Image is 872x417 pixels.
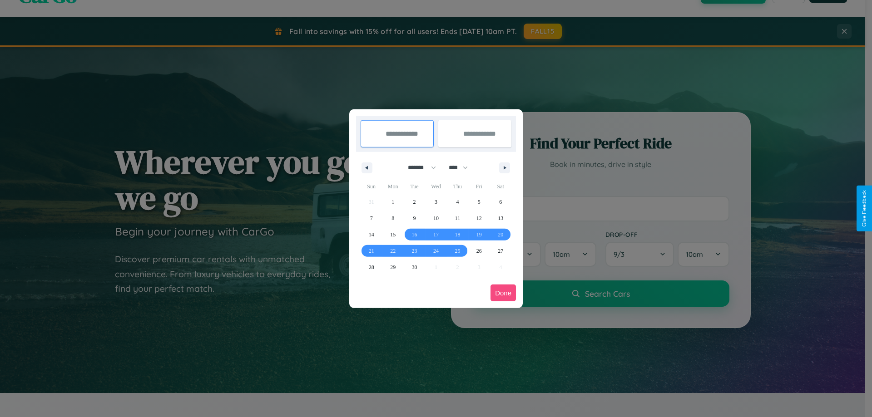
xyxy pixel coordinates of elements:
span: 10 [433,210,439,226]
button: 24 [425,243,446,259]
span: 5 [478,194,481,210]
span: 2 [413,194,416,210]
span: 13 [498,210,503,226]
button: 2 [404,194,425,210]
button: 22 [382,243,403,259]
button: 20 [490,226,511,243]
span: 3 [435,194,437,210]
button: Done [490,285,516,301]
span: Mon [382,179,403,194]
span: 4 [456,194,459,210]
span: 19 [476,226,482,243]
span: Sun [361,179,382,194]
button: 10 [425,210,446,226]
button: 29 [382,259,403,275]
span: Fri [468,179,490,194]
span: 23 [412,243,417,259]
span: 28 [369,259,374,275]
span: 16 [412,226,417,243]
span: Tue [404,179,425,194]
span: 24 [433,243,439,259]
button: 17 [425,226,446,243]
button: 23 [404,243,425,259]
span: 8 [391,210,394,226]
span: 26 [476,243,482,259]
span: 27 [498,243,503,259]
span: 22 [390,243,396,259]
button: 28 [361,259,382,275]
button: 9 [404,210,425,226]
button: 25 [447,243,468,259]
button: 12 [468,210,490,226]
button: 16 [404,226,425,243]
span: 6 [499,194,502,210]
button: 13 [490,210,511,226]
button: 1 [382,194,403,210]
span: Sat [490,179,511,194]
span: 1 [391,194,394,210]
span: 9 [413,210,416,226]
span: 29 [390,259,396,275]
span: Thu [447,179,468,194]
button: 5 [468,194,490,210]
div: Give Feedback [861,190,867,227]
button: 15 [382,226,403,243]
span: 11 [455,210,461,226]
button: 21 [361,243,382,259]
span: 21 [369,243,374,259]
span: 25 [455,243,460,259]
span: Wed [425,179,446,194]
button: 3 [425,194,446,210]
span: 30 [412,259,417,275]
button: 4 [447,194,468,210]
span: 15 [390,226,396,243]
button: 6 [490,194,511,210]
span: 12 [476,210,482,226]
span: 17 [433,226,439,243]
span: 18 [455,226,460,243]
button: 18 [447,226,468,243]
button: 8 [382,210,403,226]
button: 14 [361,226,382,243]
button: 27 [490,243,511,259]
span: 14 [369,226,374,243]
button: 7 [361,210,382,226]
button: 19 [468,226,490,243]
button: 26 [468,243,490,259]
span: 20 [498,226,503,243]
span: 7 [370,210,373,226]
button: 11 [447,210,468,226]
button: 30 [404,259,425,275]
